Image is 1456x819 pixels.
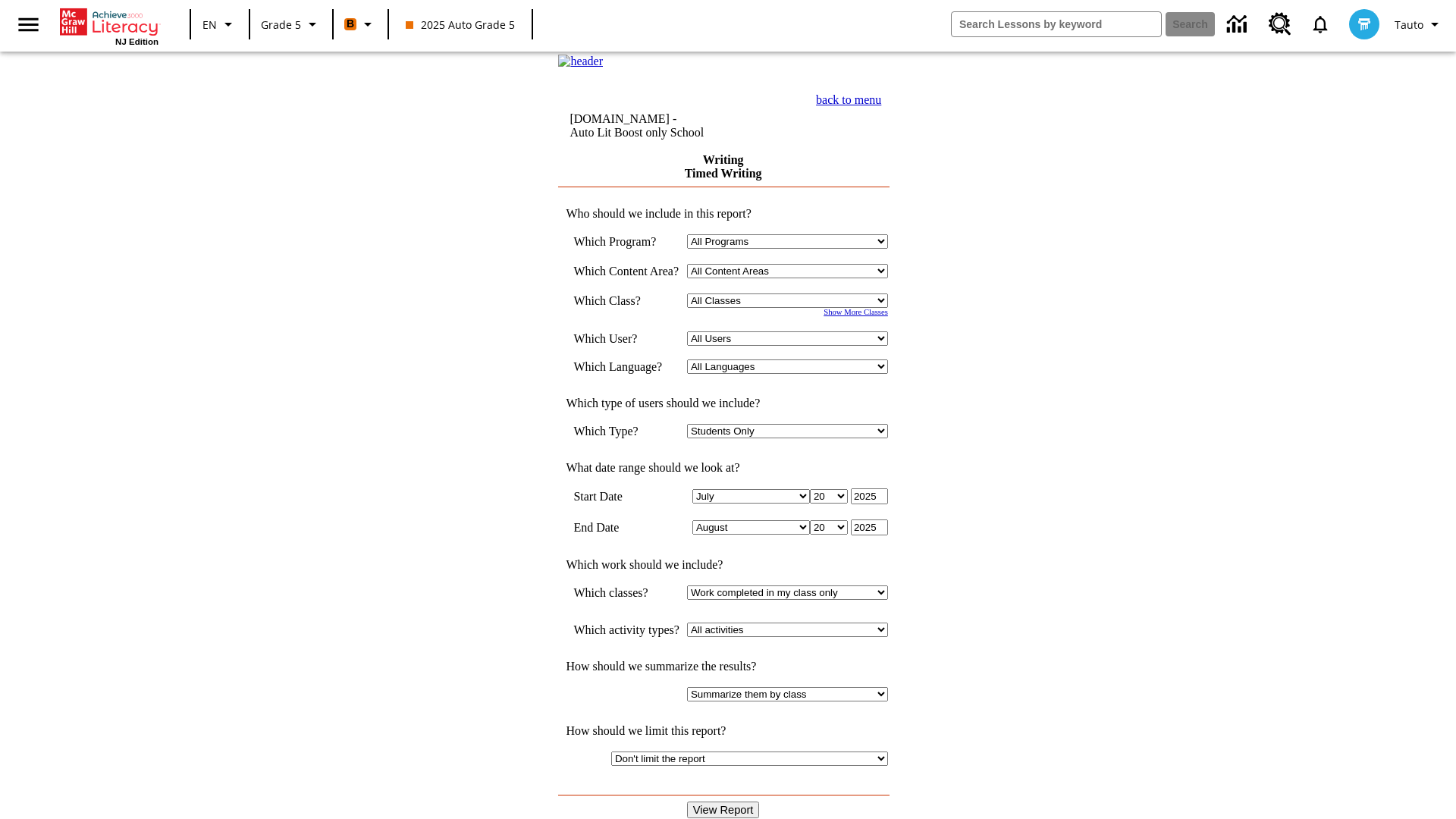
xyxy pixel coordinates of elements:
a: Writing Timed Writing [685,153,762,180]
td: Which activity types? [573,623,679,637]
input: View Report [687,802,760,818]
td: Which Language? [573,359,679,374]
button: Select a new avatar [1340,5,1389,44]
img: avatar image [1349,9,1379,39]
td: Which Program? [573,234,679,249]
td: Which Type? [573,424,679,438]
nobr: Which Content Area? [573,265,679,278]
td: Which classes? [573,585,679,600]
td: Which Class? [573,293,679,308]
span: 2025 Auto Grade 5 [406,17,515,33]
button: Open side menu [6,2,51,47]
td: Who should we include in this report? [558,207,888,221]
td: End Date [573,519,679,535]
button: Boost Class color is orange. Change class color [338,11,383,38]
nobr: Auto Lit Boost only School [570,126,704,139]
a: back to menu [816,93,881,106]
td: Which type of users should we include? [558,397,888,410]
a: Show More Classes [824,308,888,316]
span: Grade 5 [261,17,301,33]
span: B [347,14,354,33]
input: search field [952,12,1161,36]
div: Home [60,5,158,46]
span: EN [202,17,217,33]
td: Which work should we include? [558,558,888,572]
img: header [558,55,603,68]
td: What date range should we look at? [558,461,888,475]
a: Notifications [1301,5,1340,44]
button: Profile/Settings [1389,11,1450,38]
span: NJ Edition [115,37,158,46]
td: Which User? [573,331,679,346]
td: How should we summarize the results? [558,660,888,673]
td: Start Date [573,488,679,504]
button: Grade: Grade 5, Select a grade [255,11,328,38]
a: Data Center [1218,4,1260,45]
td: How should we limit this report? [558,724,888,738]
td: [DOMAIN_NAME] - [570,112,762,140]
a: Resource Center, Will open in new tab [1260,4,1301,45]
button: Language: EN, Select a language [196,11,244,38]
span: Tauto [1395,17,1423,33]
